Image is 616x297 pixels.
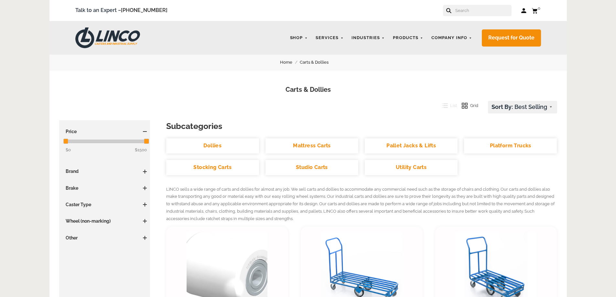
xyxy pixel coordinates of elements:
a: Products [390,32,427,44]
a: Industries [348,32,388,44]
a: [PHONE_NUMBER] [121,7,168,13]
h3: Subcategories [166,120,557,132]
span: Talk to an Expert – [75,6,168,15]
a: Request for Quote [482,29,541,47]
img: LINCO CASTERS & INDUSTRIAL SUPPLY [75,27,140,48]
span: $1500 [135,146,147,154]
a: Platform Trucks [464,138,557,154]
a: Home [280,59,300,66]
a: Log in [521,7,527,14]
h3: Other [62,235,147,241]
h3: Wheel (non-marking) [62,218,147,224]
button: Grid [457,101,478,111]
span: 0 [538,6,540,11]
h3: Brake [62,185,147,191]
button: List [437,101,457,111]
a: Carts & Dollies [300,59,336,66]
a: 0 [532,6,541,15]
h3: Brand [62,168,147,175]
h3: Caster Type [62,201,147,208]
a: Utility Carts [365,160,458,175]
h1: Carts & Dollies [59,85,557,94]
a: Dollies [166,138,259,154]
a: Company Info [428,32,475,44]
a: Pallet Jacks & Lifts [365,138,458,154]
a: Services [312,32,347,44]
h3: Price [62,128,147,135]
a: Mattress Carts [265,138,358,154]
a: Shop [287,32,311,44]
input: Search [455,5,512,16]
span: $0 [66,147,71,152]
a: Stocking Carts [166,160,259,175]
a: Studio Carts [265,160,358,175]
p: LINCO sells a wide range of carts and dollies for almost any job. We sell carts and dollies to ac... [166,186,557,223]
